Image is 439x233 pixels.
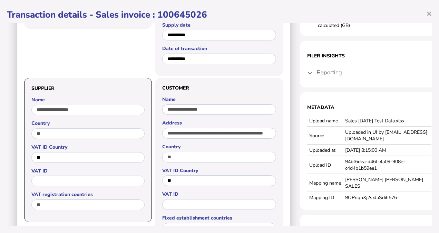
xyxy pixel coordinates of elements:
[162,22,276,28] label: Supply date
[31,85,145,92] h3: Supplier
[426,7,432,20] span: ×
[307,104,431,111] h1: Metadata
[31,120,145,127] label: Country
[162,215,276,221] label: Fixed establishment countries
[31,168,145,174] label: VAT ID
[343,115,431,127] td: Sales [DATE] Test Data.xlsx
[343,192,431,203] td: 9OPnqnXj2sxJaSdih576
[31,191,145,198] label: VAT registration countries
[307,64,431,81] mat-expansion-panel-header: Reporting
[7,9,432,21] h1: Transaction details - Sales invoice : 100645026
[31,144,145,150] label: VAT ID Country
[307,127,343,145] td: Source
[307,174,343,192] td: Mapping name
[307,156,343,174] td: Upload ID
[162,167,276,174] label: VAT ID Country
[162,96,276,103] label: Name
[317,68,342,76] h4: Reporting
[343,145,431,156] td: [DATE] 8:15:00 AM
[307,115,343,127] td: Upload name
[343,174,431,192] td: [PERSON_NAME] [PERSON_NAME] SALES
[162,191,276,197] label: VAT ID
[307,145,343,156] td: Uploaded at
[307,53,431,59] h1: Filer Insights
[162,143,276,150] label: Country
[343,156,431,174] td: 94bf6dea-d46f-4a09-908e-c4d4b1b59ee1
[162,85,276,91] h3: Customer
[162,120,276,126] label: Address
[307,192,343,203] td: Mapping ID
[162,45,276,52] label: Date of transaction
[31,96,145,103] label: Name
[343,127,431,145] td: Uploaded in UI by [EMAIL_ADDRESS][DOMAIN_NAME]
